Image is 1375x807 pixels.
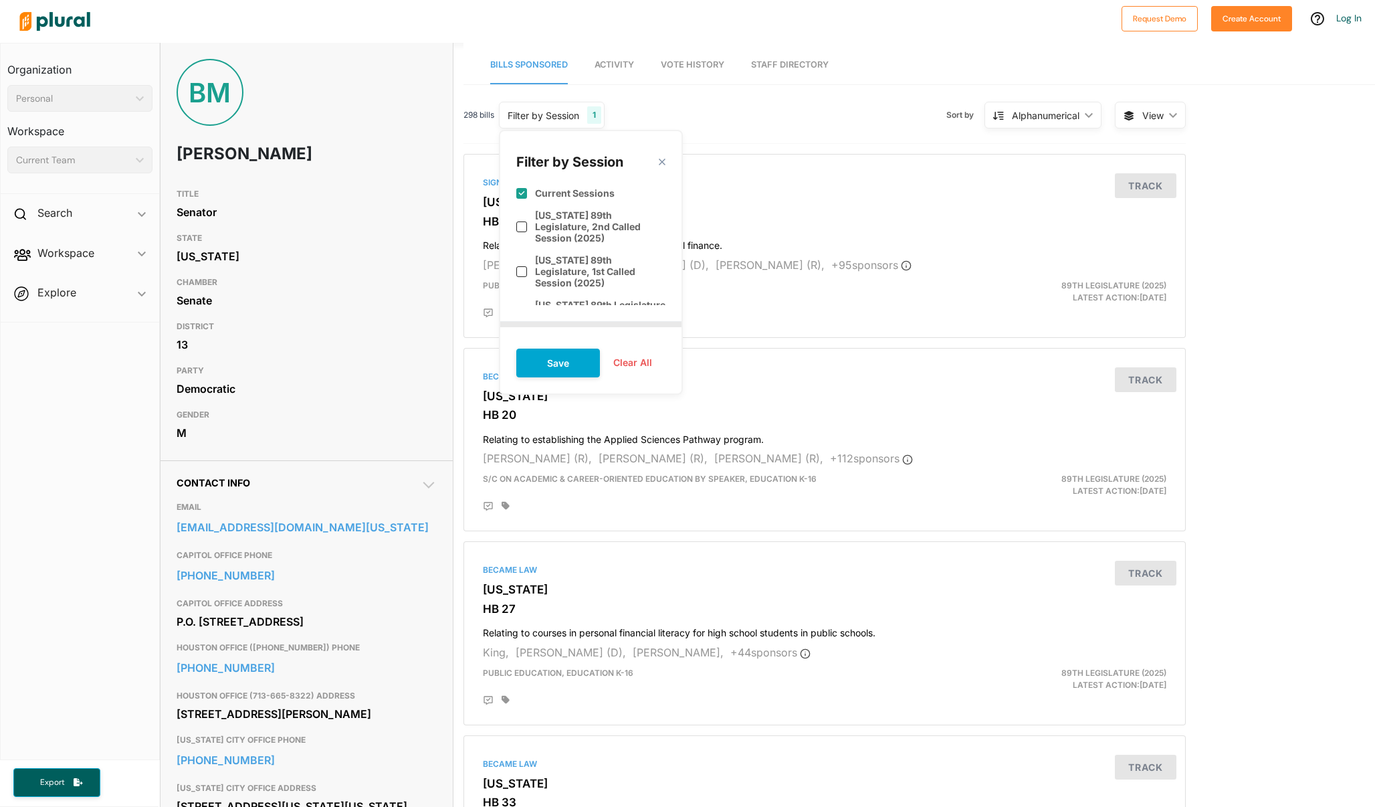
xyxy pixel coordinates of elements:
[508,108,579,122] div: Filter by Session
[177,335,437,355] div: 13
[177,274,437,290] h3: CHAMBER
[483,474,817,484] span: s/c on Academic & Career-Oriented Education by Speaker, Education K-16
[483,695,494,706] div: Add Position Statement
[946,109,984,121] span: Sort by
[177,230,437,246] h3: STATE
[177,379,437,399] div: Democratic
[177,202,437,222] div: Senator
[1012,108,1079,122] div: Alphanumerical
[177,363,437,379] h3: PARTY
[177,658,437,678] a: [PHONE_NUMBER]
[177,319,437,335] h3: DISTRICT
[483,177,1166,189] div: Signed by Governor
[942,667,1176,691] div: Latest Action: [DATE]
[502,501,510,511] div: Add tags
[1061,280,1166,290] span: 89th Legislature (2025)
[830,452,913,465] span: + 112 sponsor s
[1122,11,1198,25] a: Request Demo
[483,758,1166,770] div: Became Law
[13,768,100,797] button: Export
[483,583,1166,596] h3: [US_STATE]
[1061,668,1166,678] span: 89th Legislature (2025)
[37,205,72,220] h2: Search
[483,280,633,290] span: Public Education, Education K-16
[177,59,243,126] div: BM
[177,547,437,563] h3: CAPITOL OFFICE PHONE
[483,668,633,678] span: Public Education, Education K-16
[177,704,437,724] div: [STREET_ADDRESS][PERSON_NAME]
[177,423,437,443] div: M
[177,688,437,704] h3: HOUSTON OFFICE (713-665-8322) ADDRESS
[7,50,152,80] h3: Organization
[535,299,665,322] label: [US_STATE] 89th Legislature (2025)
[730,646,811,659] span: + 44 sponsor s
[483,452,592,465] span: [PERSON_NAME] (R),
[7,112,152,141] h3: Workspace
[483,258,592,272] span: [PERSON_NAME] (R),
[483,195,1166,209] h3: [US_STATE]
[599,452,708,465] span: [PERSON_NAME] (R),
[177,750,437,770] a: [PHONE_NUMBER]
[16,92,130,106] div: Personal
[483,501,494,512] div: Add Position Statement
[516,646,626,659] span: [PERSON_NAME] (D),
[483,215,1166,228] h3: HB 2
[1115,173,1176,198] button: Track
[633,646,724,659] span: [PERSON_NAME],
[483,646,509,659] span: King,
[177,596,437,612] h3: CAPITOL OFFICE ADDRESS
[177,477,250,488] span: Contact Info
[16,153,130,167] div: Current Team
[177,186,437,202] h3: TITLE
[177,565,437,586] a: [PHONE_NUMBER]
[177,612,437,632] div: P.O. [STREET_ADDRESS]
[587,106,601,124] div: 1
[751,46,829,84] a: Staff Directory
[1115,755,1176,780] button: Track
[177,290,437,310] div: Senate
[483,621,1166,639] h4: Relating to courses in personal financial literacy for high school students in public schools.
[483,564,1166,576] div: Became Law
[661,46,724,84] a: Vote History
[1211,11,1292,25] a: Create Account
[483,408,1166,422] h3: HB 20
[502,695,510,705] div: Add tags
[177,780,437,796] h3: [US_STATE] CITY OFFICE ADDRESS
[1122,6,1198,31] button: Request Demo
[177,499,437,515] h3: EMAIL
[490,46,568,84] a: Bills Sponsored
[177,407,437,423] h3: GENDER
[483,234,1166,252] h4: Relating to public education and public school finance.
[1142,108,1164,122] span: View
[1211,6,1292,31] button: Create Account
[661,60,724,70] span: Vote History
[177,246,437,266] div: [US_STATE]
[483,308,494,319] div: Add Position Statement
[535,254,665,288] label: [US_STATE] 89th Legislature, 1st Called Session (2025)
[942,280,1176,304] div: Latest Action: [DATE]
[516,349,600,377] button: Save
[483,777,1166,790] h3: [US_STATE]
[1115,561,1176,586] button: Track
[177,134,333,174] h1: [PERSON_NAME]
[490,60,568,70] span: Bills Sponsored
[483,389,1166,403] h3: [US_STATE]
[716,258,825,272] span: [PERSON_NAME] (R),
[483,428,1166,446] h4: Relating to establishing the Applied Sciences Pathway program.
[1115,367,1176,392] button: Track
[177,640,437,656] h3: HOUSTON OFFICE ([PHONE_NUMBER]) PHONE
[177,517,437,537] a: [EMAIL_ADDRESS][DOMAIN_NAME][US_STATE]
[483,371,1166,383] div: Became Law
[177,732,437,748] h3: [US_STATE] CITY OFFICE PHONE
[1061,474,1166,484] span: 89th Legislature (2025)
[1336,12,1362,24] a: Log In
[714,452,823,465] span: [PERSON_NAME] (R),
[595,46,634,84] a: Activity
[535,187,615,199] label: Current Sessions
[595,60,634,70] span: Activity
[31,777,74,788] span: Export
[463,109,494,121] span: 298 bills
[483,602,1166,616] h3: HB 27
[516,153,623,171] div: Filter by Session
[535,209,665,244] label: [US_STATE] 89th Legislature, 2nd Called Session (2025)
